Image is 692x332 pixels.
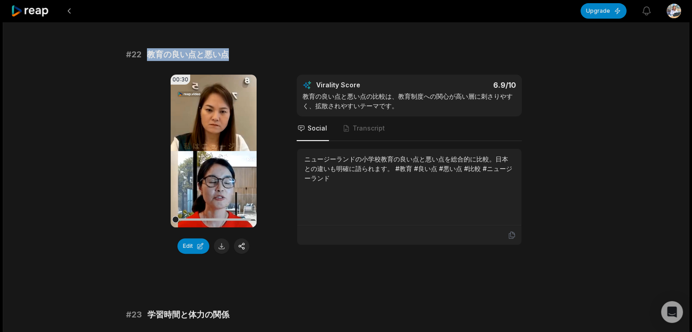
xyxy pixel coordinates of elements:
[126,308,142,321] span: # 23
[353,124,385,133] span: Transcript
[171,75,257,227] video: Your browser does not support mp4 format.
[308,124,327,133] span: Social
[303,91,516,111] div: 教育の良い点と悪い点の比較は、教育制度への関心が高い層に刺さりやすく、拡散されやすいテーマです。
[147,308,229,321] span: 学習時間と体力の関係
[126,48,141,61] span: # 22
[661,301,683,323] div: Open Intercom Messenger
[581,3,626,19] button: Upgrade
[304,154,514,183] div: ニュージーランドの小学校教育の良い点と悪い点を総合的に比較。日本との違いも明確に語られます。 #教育 #良い点 #悪い点 #比較 #ニュージーランド
[316,80,414,90] div: Virality Score
[147,48,229,61] span: 教育の良い点と悪い点
[418,80,516,90] div: 6.9 /10
[177,238,209,254] button: Edit
[297,116,522,141] nav: Tabs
